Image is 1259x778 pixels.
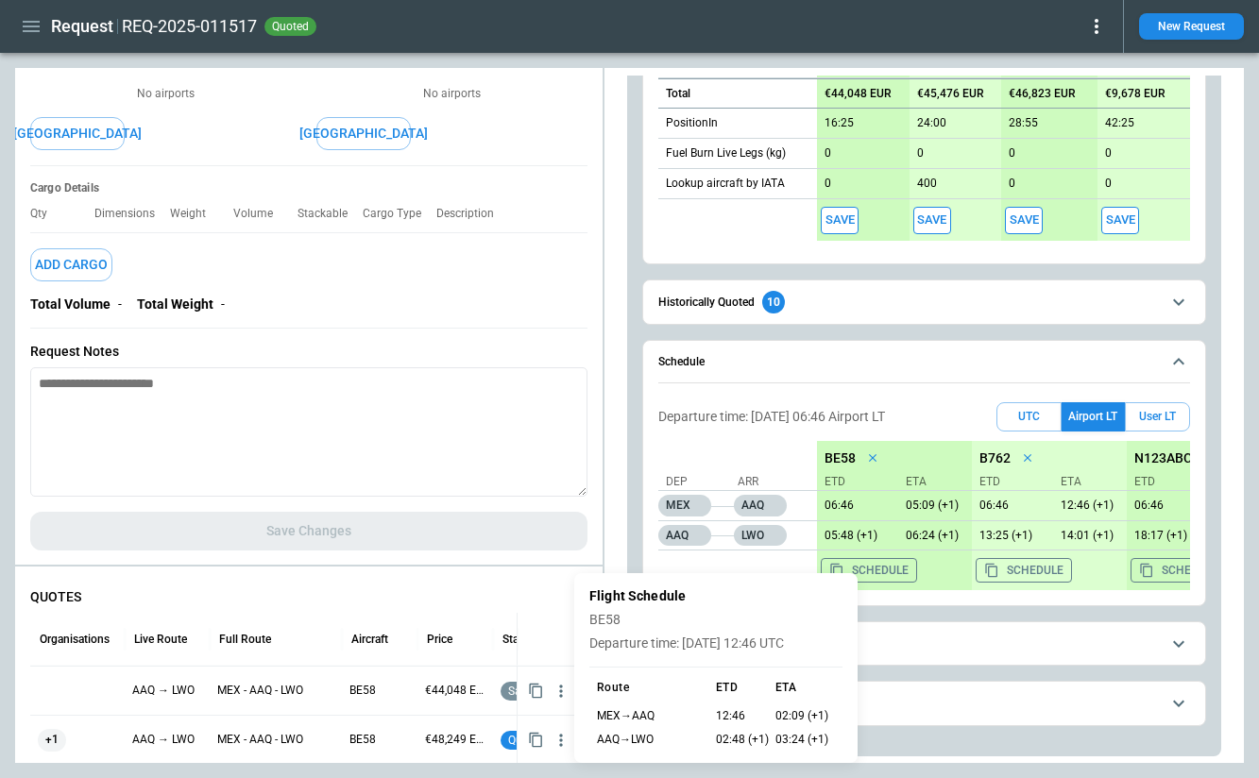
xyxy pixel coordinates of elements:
[775,683,835,693] span: ETA
[775,708,835,724] p: 02:09 (+1)
[716,683,775,693] span: ETD
[589,588,842,604] h6: Flight Schedule
[597,708,716,724] p: MEX → AAQ
[589,635,842,651] p: Departure time: [DATE] 12:46 UTC
[716,732,775,748] p: 02:48 (+1)
[589,612,842,628] p: BE58
[716,708,775,724] p: 12:46
[597,732,716,748] p: AAQ → LWO
[775,732,835,748] p: 03:24 (+1)
[597,683,716,693] span: Route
